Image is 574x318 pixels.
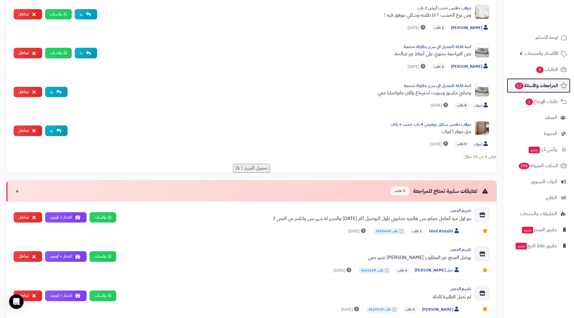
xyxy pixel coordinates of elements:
[75,48,97,58] button: رد
[545,113,557,122] span: العملاء
[121,254,471,261] div: يوصل المنتج غير المطلوب [PERSON_NAME] تصير معي
[507,62,570,77] a: الطلبات5
[374,228,405,234] span: 📋 طلب #358566
[536,65,558,74] span: الطلبات
[14,87,42,97] button: تجاهل
[6,154,497,160] div: عرض 5 من 10 سؤال
[507,142,570,157] a: وآتس آبجديد
[533,17,568,30] img: logo-2.png
[233,164,270,173] button: تحميل المزيد ( 5)
[507,238,570,253] a: تطبيق نقاط البيعجديد
[14,48,42,58] button: تجاهل
[475,5,489,19] img: Product
[521,226,557,234] span: تطبيق المتجر
[408,25,427,31] span: [DATE]
[102,50,471,57] div: نص المراجعة يحتوي على أنماط غير صالحة.
[536,33,558,42] span: لوحة التحكم
[418,5,471,11] a: دولاب ملابس خشب أبيض 2 باب
[341,307,360,313] span: [DATE]
[121,247,471,253] div: تقييم المتجر
[391,121,471,128] a: دولاب ملابس ستايل بوهيمي 4 باب خشب × راتان
[121,215,471,222] div: مو اول مره أتعامل معكم بس هالمره خذلتوني طول التوصيل اكثر [DATE] والسرير له شهر بس وانكسر من النص ?
[525,97,558,106] span: طلبات الإرجاع
[507,110,570,125] a: العملاء
[520,209,557,218] span: التطبيقات والخدمات
[522,227,533,233] span: جديد
[14,125,42,136] button: تجاهل
[45,87,67,97] button: رد
[526,99,533,105] span: 1
[507,206,570,221] a: التطبيقات والخدمات
[45,290,87,301] button: اعتذار + كوبون
[348,228,367,234] span: [DATE]
[507,174,570,189] a: أدوات التسويق
[507,222,570,237] a: تطبيق المتجرجديد
[72,128,471,135] div: متى يتوفر ٦ابواب
[507,190,570,205] a: التقارير
[121,293,471,300] div: لم تصل الطلبية كاملة
[15,187,20,194] span: ▼
[90,290,116,301] a: واتساب
[415,267,460,274] span: جنى [PERSON_NAME]
[451,63,489,70] span: [PERSON_NAME]
[475,43,489,58] img: Product
[507,30,570,45] a: لوحة التحكم
[430,141,450,147] span: [DATE]
[507,94,570,109] a: طلبات الإرجاع1
[475,82,489,97] img: Product
[14,9,42,20] button: تجاهل
[454,102,469,109] span: 0 طلب
[514,81,558,90] span: المراجعات والأسئلة
[404,44,471,50] a: كنبة قابلة للتعديل الي سرير بطاولة مدمجة
[410,228,424,234] span: 1 طلب
[422,307,460,313] span: [PERSON_NAME]
[544,129,557,138] span: المدونة
[390,187,489,195] div: تعليقات سلبية تحتاج للمراجعة
[45,125,67,136] button: رد
[474,141,489,148] span: ضيف
[45,9,72,20] a: واتساب
[528,145,557,154] span: وآتس آب
[432,25,446,31] span: 1 طلب
[395,268,410,274] span: 6 طلب
[75,9,97,20] button: رد
[102,11,471,19] div: وش نوع الخشب ؟ انا طلبته وشكلي بتوهق فيه !
[519,163,530,169] span: 296
[390,187,409,195] span: 5 عنصر
[536,67,543,73] span: 5
[45,48,72,58] a: واتساب
[507,78,570,93] a: المراجعات والأسئلة12
[14,290,42,301] button: تجاهل
[90,212,116,223] a: واتساب
[121,208,471,214] div: تقييم المتجر
[14,212,42,223] button: تجاهل
[9,294,24,309] div: Open Intercom Messenger
[518,161,558,170] span: السلات المتروكة
[367,307,398,313] span: 📋 طلب #362901
[14,251,42,262] button: تجاهل
[90,251,116,262] a: واتساب
[45,251,87,262] button: اعتذار + كوبون
[45,212,87,223] button: اعتذار + كوبون
[515,83,523,89] span: 12
[333,268,353,274] span: [DATE]
[430,102,450,109] span: [DATE]
[507,126,570,141] a: المدونة
[529,147,540,153] span: جديد
[408,64,427,70] span: [DATE]
[403,307,417,313] span: 1 طلب
[121,286,471,292] div: تقييم المتجر
[454,141,469,147] span: 0 طلب
[531,177,557,186] span: أدوات التسويق
[72,89,471,96] div: وصلني مكسور وسويت استرجاع وللان ماتواصلىا معي
[525,49,558,58] span: الأقسام والمنتجات
[429,228,460,235] span: Hind Alotaibi
[515,242,557,250] span: تطبيق نقاط البيع
[474,102,489,109] span: ضيف
[432,64,446,70] span: 1 طلب
[516,243,527,249] span: جديد
[404,83,471,89] a: كنبة قابلة للتعديل الي سرير بطاولة مدمجة
[451,25,489,31] span: [PERSON_NAME]
[507,158,570,173] a: السلات المتروكة296
[359,268,390,274] span: 📋 طلب #366636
